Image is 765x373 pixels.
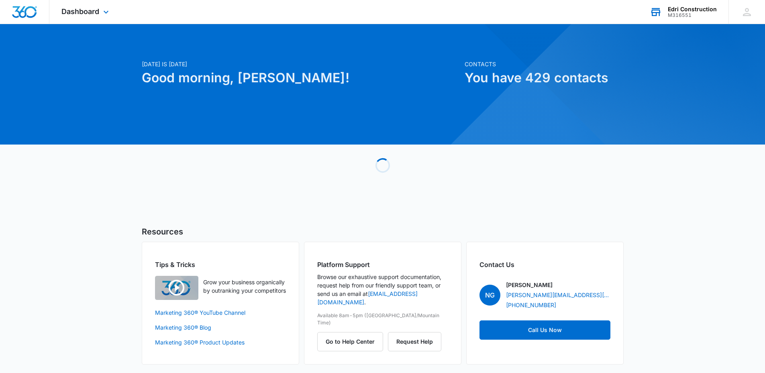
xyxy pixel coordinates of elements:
a: Call Us Now [479,320,610,340]
p: Browse our exhaustive support documentation, request help from our friendly support team, or send... [317,273,448,306]
button: Request Help [388,332,441,351]
h1: Good morning, [PERSON_NAME]! [142,68,460,88]
p: Grow your business organically by outranking your competitors [203,278,286,295]
a: [PERSON_NAME][EMAIL_ADDRESS][PERSON_NAME][DOMAIN_NAME] [506,291,610,299]
div: account id [668,12,717,18]
h1: You have 429 contacts [465,68,624,88]
h5: Resources [142,226,624,238]
a: Marketing 360® Blog [155,323,286,332]
p: Contacts [465,60,624,68]
h2: Platform Support [317,260,448,269]
span: Dashboard [61,7,99,16]
div: account name [668,6,717,12]
h2: Tips & Tricks [155,260,286,269]
a: Marketing 360® YouTube Channel [155,308,286,317]
p: Available 8am-5pm ([GEOGRAPHIC_DATA]/Mountain Time) [317,312,448,326]
p: [PERSON_NAME] [506,281,553,289]
img: Quick Overview Video [155,276,198,300]
a: Request Help [388,338,441,345]
a: Go to Help Center [317,338,388,345]
button: Go to Help Center [317,332,383,351]
p: [DATE] is [DATE] [142,60,460,68]
span: NG [479,285,500,306]
a: [PHONE_NUMBER] [506,301,556,309]
h2: Contact Us [479,260,610,269]
a: Marketing 360® Product Updates [155,338,286,347]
